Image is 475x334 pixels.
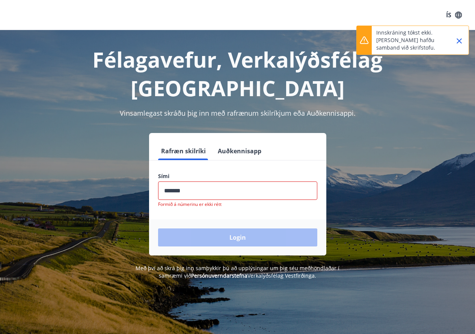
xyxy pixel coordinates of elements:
p: Formið á númerinu er ekki rétt [158,201,317,207]
span: Vinsamlegast skráðu þig inn með rafrænum skilríkjum eða Auðkennisappi. [120,109,356,118]
button: Rafræn skilríki [158,142,209,160]
span: Með því að skrá þig inn samþykkir þú að upplýsingar um þig séu meðhöndlaðar í samræmi við Verkalý... [136,264,339,279]
label: Sími [158,172,317,180]
a: Persónuverndarstefna [191,272,247,279]
button: ÍS [442,8,466,22]
button: Close [453,35,466,47]
h1: Félagavefur, Verkalýðsfélag [GEOGRAPHIC_DATA] [9,45,466,102]
button: Auðkennisapp [215,142,264,160]
p: Innskráning tókst ekki. [PERSON_NAME] hafðu samband við skrifstofu. [376,29,442,51]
